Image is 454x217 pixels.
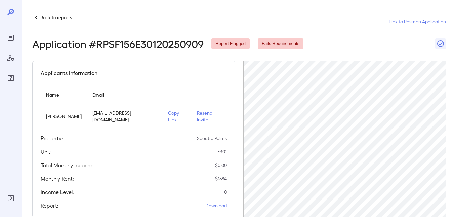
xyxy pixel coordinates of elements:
[41,175,74,183] h5: Monthly Rent:
[5,193,16,204] div: Log Out
[168,110,186,123] p: Copy Link
[92,110,157,123] p: [EMAIL_ADDRESS][DOMAIN_NAME]
[5,73,16,83] div: FAQ
[215,175,227,182] p: $ 1584
[215,162,227,169] p: $ 0.00
[41,85,87,104] th: Name
[41,134,63,142] h5: Property:
[41,161,94,169] h5: Total Monthly Income:
[205,202,227,209] a: Download
[224,189,227,195] p: 0
[211,41,250,47] span: Report Flagged
[32,38,203,50] h2: Application # RPSF156E30120250909
[389,18,446,25] a: Link to Resman Application
[41,148,52,156] h5: Unit:
[41,188,74,196] h5: Income Level:
[217,148,227,155] p: E301
[40,14,72,21] p: Back to reports
[87,85,163,104] th: Email
[5,52,16,63] div: Manage Users
[197,110,221,123] p: Resend Invite
[435,38,446,49] button: Close Report
[197,135,227,142] p: Spectra Palms
[46,113,82,120] p: [PERSON_NAME]
[41,202,58,210] h5: Report:
[41,69,97,77] h5: Applicants Information
[258,41,303,47] span: Fails Requirements
[41,85,227,129] table: simple table
[5,32,16,43] div: Reports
